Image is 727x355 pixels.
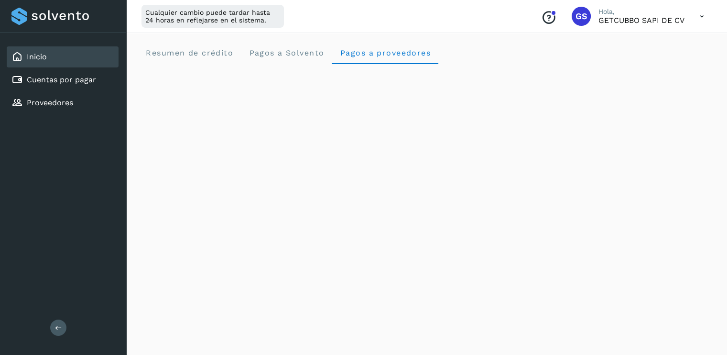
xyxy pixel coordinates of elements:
[7,69,119,90] div: Cuentas por pagar
[7,46,119,67] div: Inicio
[145,48,233,57] span: Resumen de crédito
[339,48,431,57] span: Pagos a proveedores
[7,92,119,113] div: Proveedores
[598,8,684,16] p: Hola,
[27,98,73,107] a: Proveedores
[249,48,324,57] span: Pagos a Solvento
[141,5,284,28] div: Cualquier cambio puede tardar hasta 24 horas en reflejarse en el sistema.
[27,52,47,61] a: Inicio
[27,75,96,84] a: Cuentas por pagar
[598,16,684,25] p: GETCUBBO SAPI DE CV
